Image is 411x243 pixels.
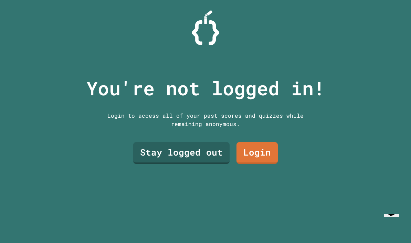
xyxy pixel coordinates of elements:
div: Login to access all of your past scores and quizzes while remaining anonymous. [102,112,309,128]
img: Logo.svg [192,10,219,45]
a: Login [236,142,278,164]
a: Stay logged out [133,142,230,164]
iframe: chat widget [381,214,404,236]
p: You're not logged in! [86,74,325,103]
